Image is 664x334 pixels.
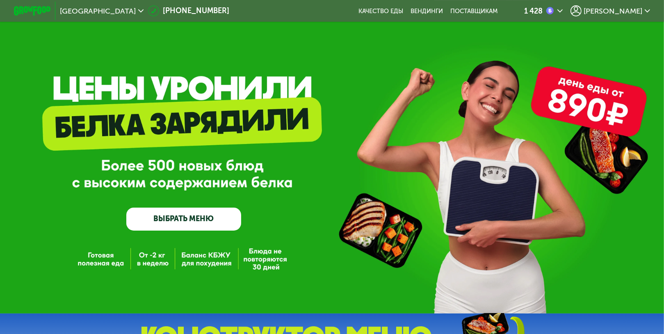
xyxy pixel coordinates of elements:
[584,7,642,15] span: [PERSON_NAME]
[358,7,403,15] a: Качество еды
[524,7,543,15] div: 1 428
[60,7,136,15] span: [GEOGRAPHIC_DATA]
[148,5,229,16] a: [PHONE_NUMBER]
[450,7,497,15] div: поставщикам
[126,208,241,231] a: ВЫБРАТЬ МЕНЮ
[411,7,443,15] a: Вендинги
